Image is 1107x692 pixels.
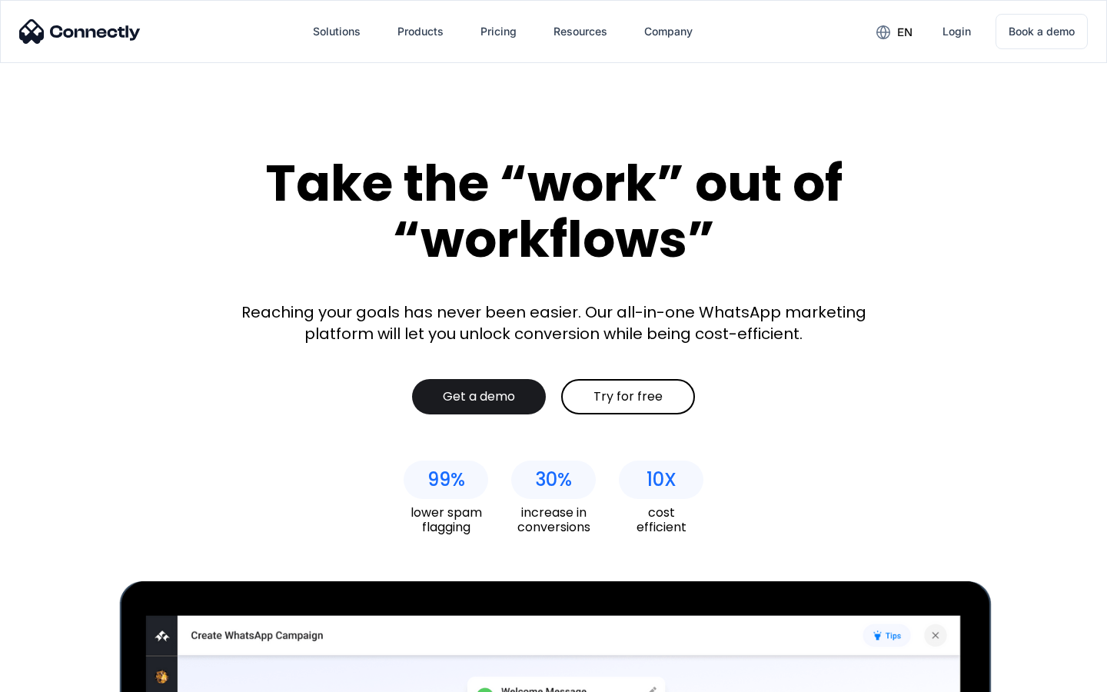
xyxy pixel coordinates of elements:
[535,469,572,491] div: 30%
[313,21,361,42] div: Solutions
[647,469,676,491] div: 10X
[930,13,983,50] a: Login
[15,665,92,687] aside: Language selected: English
[897,22,913,43] div: en
[412,379,546,414] a: Get a demo
[480,21,517,42] div: Pricing
[644,21,693,42] div: Company
[511,505,596,534] div: increase in conversions
[427,469,465,491] div: 99%
[443,389,515,404] div: Get a demo
[404,505,488,534] div: lower spam flagging
[397,21,444,42] div: Products
[996,14,1088,49] a: Book a demo
[468,13,529,50] a: Pricing
[19,19,141,44] img: Connectly Logo
[942,21,971,42] div: Login
[593,389,663,404] div: Try for free
[208,155,899,267] div: Take the “work” out of “workflows”
[619,505,703,534] div: cost efficient
[31,665,92,687] ul: Language list
[231,301,876,344] div: Reaching your goals has never been easier. Our all-in-one WhatsApp marketing platform will let yo...
[561,379,695,414] a: Try for free
[553,21,607,42] div: Resources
